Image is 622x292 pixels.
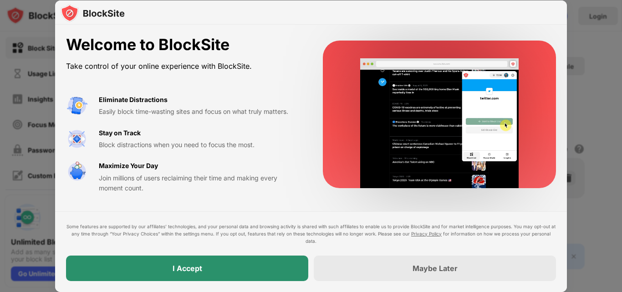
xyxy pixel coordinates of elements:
div: Eliminate Distractions [99,95,168,105]
div: Block distractions when you need to focus the most. [99,140,301,150]
img: value-focus.svg [66,128,88,150]
div: Maximize Your Day [99,161,158,171]
img: logo-blocksite.svg [61,4,125,22]
div: Maybe Later [413,264,458,273]
a: Privacy Policy [411,231,442,236]
img: value-avoid-distractions.svg [66,95,88,117]
div: Some features are supported by our affiliates’ technologies, and your personal data and browsing ... [66,223,556,245]
img: value-safe-time.svg [66,161,88,183]
div: I Accept [173,264,202,273]
div: Stay on Track [99,128,141,138]
div: Join millions of users reclaiming their time and making every moment count. [99,173,301,194]
div: Welcome to BlockSite [66,36,301,54]
div: Take control of your online experience with BlockSite. [66,60,301,73]
div: Easily block time-wasting sites and focus on what truly matters. [99,107,301,117]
